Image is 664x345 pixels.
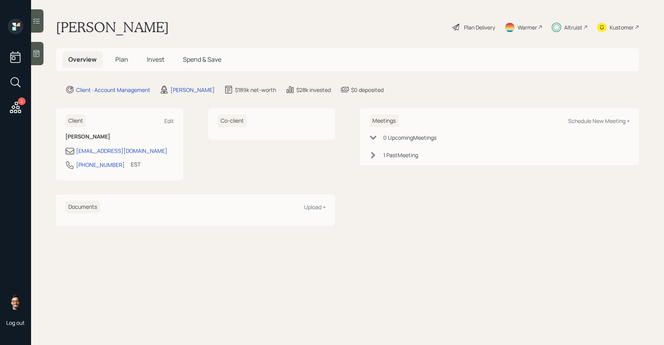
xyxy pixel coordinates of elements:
span: Invest [147,55,164,64]
div: Schedule New Meeting + [568,117,630,125]
div: $189k net-worth [235,86,276,94]
div: 2 [18,97,26,105]
span: Overview [68,55,97,64]
div: 1 Past Meeting [383,151,418,159]
span: Plan [115,55,128,64]
div: Upload + [304,203,326,211]
h6: Meetings [369,114,399,127]
h6: Co-client [217,114,247,127]
div: Client · Account Management [76,86,150,94]
div: [EMAIL_ADDRESS][DOMAIN_NAME] [76,147,167,155]
h6: Client [65,114,86,127]
div: [PERSON_NAME] [170,86,215,94]
div: Warmer [518,23,537,31]
div: [PHONE_NUMBER] [76,161,125,169]
div: Kustomer [610,23,634,31]
div: $0 deposited [351,86,384,94]
div: $28k invested [296,86,331,94]
img: sami-boghos-headshot.png [8,294,23,310]
h6: [PERSON_NAME] [65,133,174,140]
div: EST [131,160,141,168]
div: Log out [6,319,25,326]
div: 0 Upcoming Meeting s [383,133,436,142]
div: Edit [164,117,174,125]
h1: [PERSON_NAME] [56,19,169,36]
div: Plan Delivery [464,23,495,31]
span: Spend & Save [183,55,221,64]
h6: Documents [65,201,100,213]
div: Altruist [564,23,582,31]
